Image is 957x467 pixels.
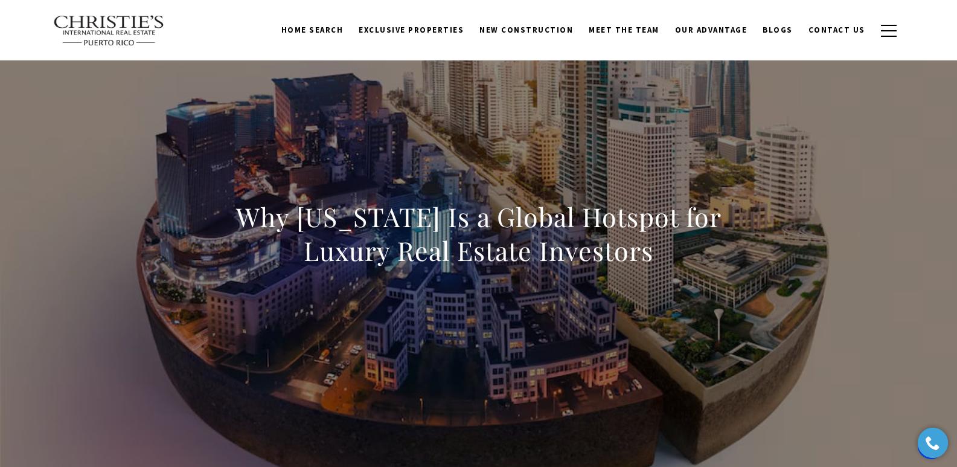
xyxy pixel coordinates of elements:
span: Exclusive Properties [359,25,464,35]
a: Exclusive Properties [351,19,472,42]
a: Our Advantage [667,19,755,42]
span: Our Advantage [675,25,747,35]
span: Blogs [763,25,793,35]
a: New Construction [472,19,581,42]
span: New Construction [479,25,573,35]
a: Home Search [274,19,351,42]
img: Christie's International Real Estate text transparent background [53,15,165,47]
h1: Why [US_STATE] Is a Global Hotspot for Luxury Real Estate Investors [213,200,745,268]
a: Meet the Team [581,19,667,42]
a: Blogs [755,19,801,42]
span: Contact Us [808,25,865,35]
